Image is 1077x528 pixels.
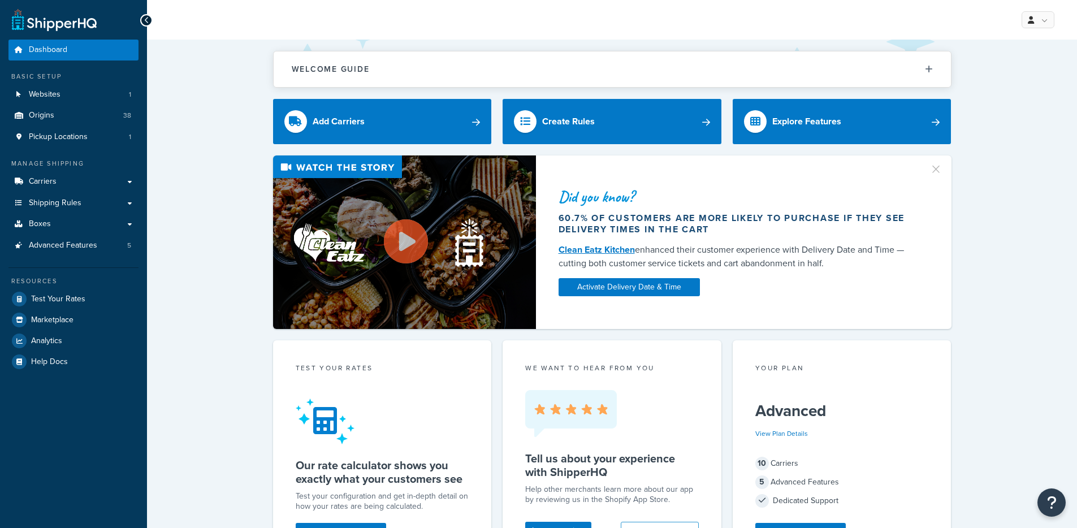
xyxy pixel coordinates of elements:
[755,457,769,470] span: 10
[31,336,62,346] span: Analytics
[8,105,139,126] li: Origins
[313,114,365,129] div: Add Carriers
[31,295,85,304] span: Test Your Rates
[273,99,492,144] a: Add Carriers
[31,357,68,367] span: Help Docs
[29,132,88,142] span: Pickup Locations
[273,155,536,329] img: Video thumbnail
[8,40,139,60] a: Dashboard
[8,84,139,105] a: Websites1
[8,127,139,148] li: Pickup Locations
[29,241,97,250] span: Advanced Features
[755,475,769,489] span: 5
[8,310,139,330] a: Marketplace
[525,484,699,505] p: Help other merchants learn more about our app by reviewing us in the Shopify App Store.
[8,235,139,256] a: Advanced Features5
[8,235,139,256] li: Advanced Features
[755,363,929,376] div: Your Plan
[8,159,139,168] div: Manage Shipping
[29,45,67,55] span: Dashboard
[296,491,469,512] div: Test your configuration and get in-depth detail on how your rates are being calculated.
[29,90,60,99] span: Websites
[8,193,139,214] a: Shipping Rules
[29,177,57,187] span: Carriers
[755,493,929,509] div: Dedicated Support
[755,429,808,439] a: View Plan Details
[8,352,139,372] a: Help Docs
[296,458,469,486] h5: Our rate calculator shows you exactly what your customers see
[8,289,139,309] a: Test Your Rates
[8,331,139,351] a: Analytics
[772,114,841,129] div: Explore Features
[559,243,916,270] div: enhanced their customer experience with Delivery Date and Time — cutting both customer service ti...
[755,456,929,471] div: Carriers
[503,99,721,144] a: Create Rules
[755,474,929,490] div: Advanced Features
[129,132,131,142] span: 1
[127,241,131,250] span: 5
[123,111,131,120] span: 38
[8,171,139,192] a: Carriers
[559,213,916,235] div: 60.7% of customers are more likely to purchase if they see delivery times in the cart
[559,278,700,296] a: Activate Delivery Date & Time
[29,198,81,208] span: Shipping Rules
[292,65,370,73] h2: Welcome Guide
[1037,488,1066,517] button: Open Resource Center
[8,105,139,126] a: Origins38
[8,276,139,286] div: Resources
[29,111,54,120] span: Origins
[29,219,51,229] span: Boxes
[525,452,699,479] h5: Tell us about your experience with ShipperHQ
[559,243,635,256] a: Clean Eatz Kitchen
[8,84,139,105] li: Websites
[8,127,139,148] a: Pickup Locations1
[755,402,929,420] h5: Advanced
[31,315,73,325] span: Marketplace
[559,189,916,205] div: Did you know?
[542,114,595,129] div: Create Rules
[525,363,699,373] p: we want to hear from you
[733,99,951,144] a: Explore Features
[274,51,951,87] button: Welcome Guide
[8,72,139,81] div: Basic Setup
[296,363,469,376] div: Test your rates
[129,90,131,99] span: 1
[8,214,139,235] a: Boxes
